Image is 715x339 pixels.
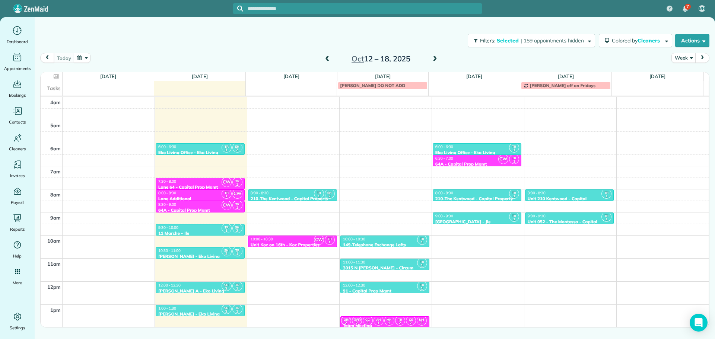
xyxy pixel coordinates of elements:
[222,285,231,292] small: 2
[375,73,391,79] a: [DATE]
[480,37,496,44] span: Filters:
[385,320,394,327] small: 1
[376,317,381,322] span: AH
[251,191,268,195] span: 8:00 - 8:30
[158,288,242,294] div: [PERSON_NAME] A - Eko Living
[158,283,181,288] span: 12:00 - 12:30
[527,219,612,224] div: Unit 052 - The Montessa - Capital
[232,189,242,199] span: CW
[225,225,229,229] span: TR
[435,214,453,218] span: 9:00 - 9:30
[251,237,273,242] span: 10:00 - 10:30
[509,147,519,154] small: 1
[558,73,574,79] a: [DATE]
[11,199,24,206] span: Payroll
[363,320,372,327] small: 3
[340,83,405,88] span: [PERSON_NAME] DO NOT ADD
[9,92,26,99] span: Bookings
[224,248,229,252] span: SH
[435,144,453,149] span: 6:00 - 6:30
[686,4,689,10] span: 7
[435,161,519,167] div: 64A - Capital Prop Mgmt
[602,193,611,200] small: 1
[420,260,424,264] span: TR
[675,34,709,47] button: Actions
[47,238,61,244] span: 10am
[233,250,242,258] small: 1
[649,73,665,79] a: [DATE]
[395,320,405,327] small: 2
[235,283,239,287] span: TR
[3,159,32,179] a: Invoices
[3,212,32,233] a: Reports
[512,144,516,148] span: TR
[54,53,74,63] button: today
[314,193,324,200] small: 1
[387,317,392,322] span: MH
[417,239,427,246] small: 1
[3,311,32,332] a: Settings
[420,237,424,241] span: TR
[512,214,516,218] span: TR
[435,191,453,195] span: 8:00 - 8:30
[224,306,229,310] span: SH
[158,248,181,253] span: 10:30 - 11:00
[233,285,242,292] small: 1
[317,191,321,195] span: TR
[158,306,176,311] span: 1:00 - 1:30
[158,150,242,155] div: Eko Living Office - Eko Living
[671,53,696,63] button: Week
[235,306,239,310] span: TR
[521,37,584,44] span: | 159 appointments hidden
[13,279,22,287] span: More
[343,242,427,247] div: 149-Telephone Exchange Lofts
[233,6,243,12] button: Focus search
[435,150,519,155] div: Eko Living Office - Eko Living
[9,145,26,153] span: Cleaners
[314,235,324,245] span: CW
[47,284,61,290] span: 12pm
[9,118,26,126] span: Contacts
[527,196,612,201] div: Unit 210 Kentwood - Capital
[344,317,349,322] span: CH
[435,219,519,224] div: [GEOGRAPHIC_DATA] - Jle
[3,185,32,206] a: Payroll
[417,262,427,269] small: 1
[192,73,208,79] a: [DATE]
[435,156,453,161] span: 6:30 - 7:00
[4,65,31,72] span: Appointments
[158,311,242,317] div: [PERSON_NAME] - Eko Living
[250,242,335,247] div: Unit Koz on 16th - Koz Properties
[47,261,61,267] span: 11am
[222,177,232,187] span: CW
[327,191,332,195] span: SH
[13,252,22,260] span: Help
[352,54,364,63] span: Oct
[283,73,299,79] a: [DATE]
[10,226,25,233] span: Reports
[233,204,242,211] small: 1
[695,53,709,63] button: next
[509,193,519,200] small: 1
[343,265,427,271] div: 3015 N [PERSON_NAME] - Circum
[7,38,28,45] span: Dashboard
[224,283,229,287] span: SH
[355,317,359,322] span: SH
[602,216,611,223] small: 1
[419,317,424,322] span: MH
[325,193,334,200] small: 2
[233,308,242,315] small: 1
[528,191,546,195] span: 8:00 - 8:30
[158,179,176,184] span: 7:30 - 8:00
[690,314,708,332] div: Open Intercom Messenger
[3,132,32,153] a: Cleaners
[530,83,595,88] span: [PERSON_NAME] off on Fridays
[3,78,32,99] a: Bookings
[50,307,61,313] span: 1pm
[158,191,176,195] span: 8:00 - 8:30
[343,288,427,294] div: 91 - Capital Prop Mgmt
[222,308,231,315] small: 2
[677,1,693,17] div: 7 unread notifications
[235,248,239,252] span: TR
[464,34,595,47] a: Filters: Selected | 159 appointments hidden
